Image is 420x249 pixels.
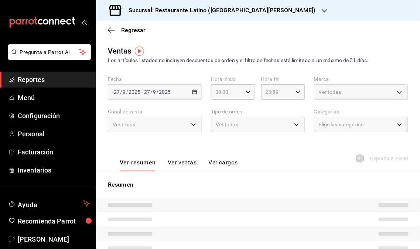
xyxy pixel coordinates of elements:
span: Menú [18,93,90,103]
span: [PERSON_NAME] [18,234,90,244]
span: Facturación [18,147,90,157]
span: / [126,89,128,95]
button: Regresar [108,27,146,34]
span: Ver todos [113,121,135,128]
span: / [157,89,159,95]
label: Fecha [108,77,202,82]
img: Tooltip marker [135,47,144,56]
span: Configuración [18,111,90,121]
label: Hora fin [261,77,305,82]
label: Canal de venta [108,109,202,115]
button: Ver ventas [168,159,197,171]
p: Resumen [108,180,408,189]
input: -- [153,89,157,95]
input: ---- [159,89,171,95]
span: Ayuda [18,199,80,208]
button: Pregunta a Parrot AI [8,44,91,60]
span: - [141,89,143,95]
label: Categorías [314,109,408,115]
a: Pregunta a Parrot AI [5,54,91,61]
div: Ventas [108,45,132,57]
button: open_drawer_menu [81,19,87,25]
h3: Sucursal: Restaurante Latino ([GEOGRAPHIC_DATA][PERSON_NAME]) [123,6,316,15]
label: Tipo de orden [211,109,305,115]
span: Ver todos [216,121,238,128]
span: Elige las categorías [319,121,364,128]
span: / [150,89,153,95]
input: -- [122,89,126,95]
label: Hora inicio [211,77,255,82]
span: Regresar [121,27,146,34]
span: Reportes [18,75,90,85]
input: -- [144,89,150,95]
input: ---- [128,89,141,95]
input: -- [113,89,120,95]
div: Los artículos listados no incluyen descuentos de orden y el filtro de fechas está limitado a un m... [108,57,408,64]
span: Recomienda Parrot [18,216,90,226]
span: Ver todas [319,88,341,96]
span: Pregunta a Parrot AI [20,48,79,56]
label: Marca [314,77,408,82]
span: / [120,89,122,95]
div: navigation tabs [120,159,238,171]
button: Ver resumen [120,159,156,171]
button: Ver cargos [209,159,238,171]
span: Inventarios [18,165,90,175]
span: Personal [18,129,90,139]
